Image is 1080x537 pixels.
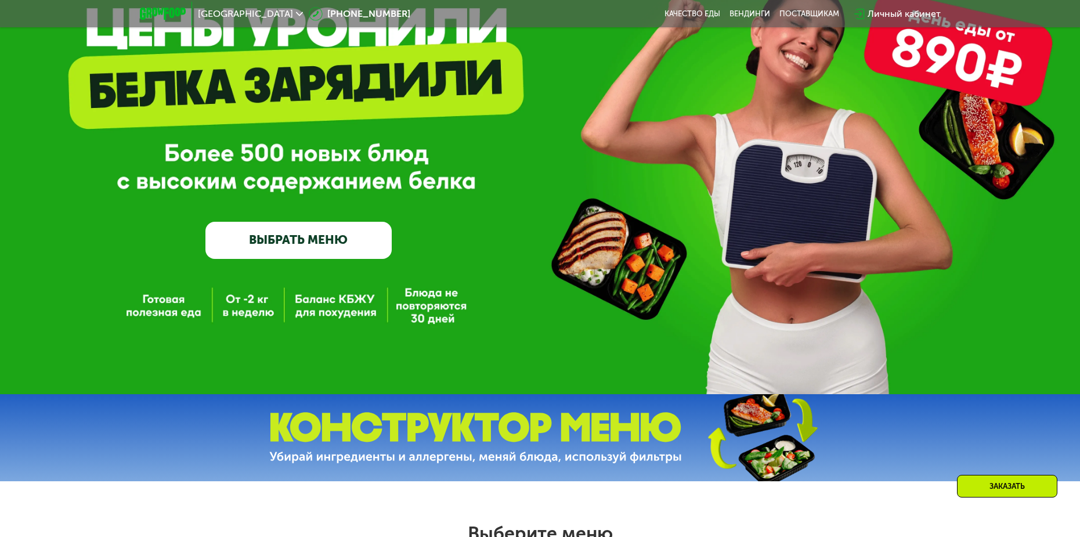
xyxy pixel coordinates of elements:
span: [GEOGRAPHIC_DATA] [198,9,293,19]
div: Заказать [957,475,1057,498]
a: [PHONE_NUMBER] [309,7,410,21]
a: Качество еды [664,9,720,19]
a: ВЫБРАТЬ МЕНЮ [205,222,392,260]
div: Личный кабинет [868,7,941,21]
div: поставщикам [779,9,839,19]
a: Вендинги [729,9,770,19]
